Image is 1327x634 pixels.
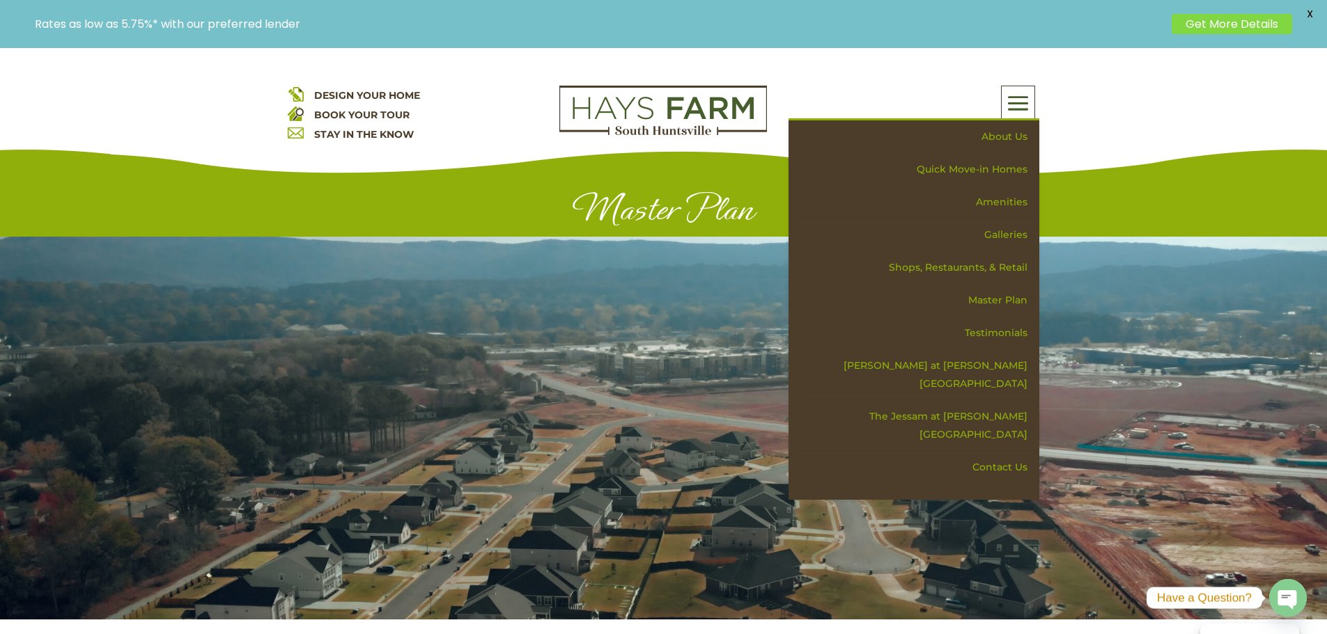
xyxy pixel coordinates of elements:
img: Logo [559,86,767,136]
a: Testimonials [798,317,1039,349]
a: The Jessam at [PERSON_NAME][GEOGRAPHIC_DATA] [798,400,1039,451]
a: Galleries [798,219,1039,251]
p: Rates as low as 5.75%* with our preferred lender [35,17,1165,31]
a: About Us [798,120,1039,153]
a: DESIGN YOUR HOME [314,89,420,102]
a: STAY IN THE KNOW [314,128,414,141]
a: [PERSON_NAME] at [PERSON_NAME][GEOGRAPHIC_DATA] [798,349,1039,400]
img: design your home [288,86,304,102]
a: Shops, Restaurants, & Retail [798,251,1039,284]
span: X [1299,3,1320,24]
h1: Master Plan [288,189,1040,237]
a: BOOK YOUR TOUR [314,109,410,121]
a: Contact Us [798,451,1039,484]
a: Get More Details [1172,14,1292,34]
a: hays farm homes huntsville development [559,126,767,138]
img: book your home tour [288,105,304,121]
a: Amenities [798,186,1039,219]
a: Quick Move-in Homes [798,153,1039,186]
a: Master Plan [798,284,1039,317]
